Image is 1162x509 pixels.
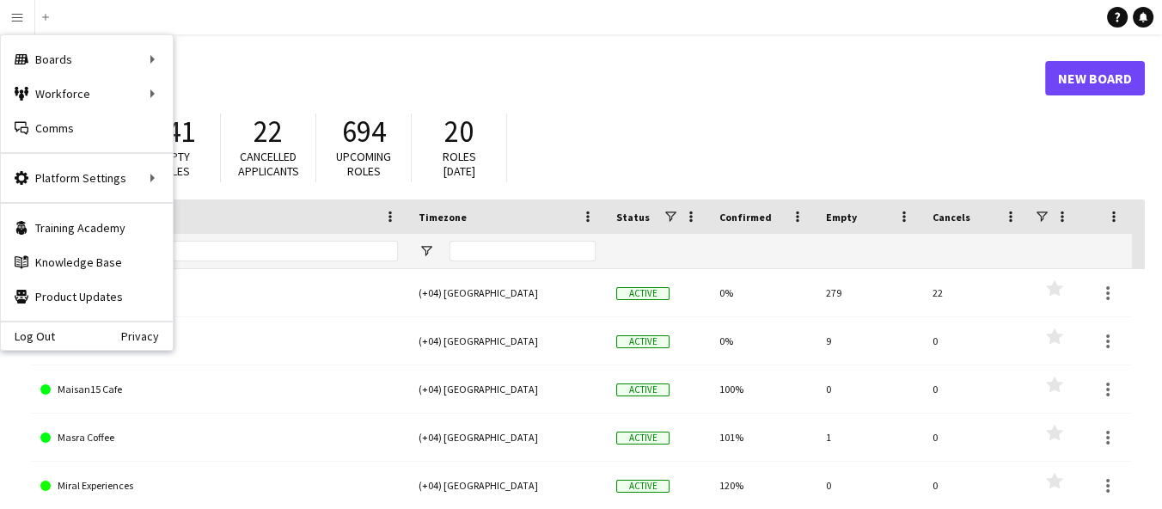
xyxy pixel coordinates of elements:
a: Product Updates [1,279,173,314]
a: Log Out [1,329,55,343]
div: 1 [816,414,922,461]
span: Cancelled applicants [238,149,299,179]
a: Privacy [121,329,173,343]
div: 0 [816,462,922,509]
div: 100% [709,365,816,413]
a: 7 Management [40,269,398,317]
div: (+04) [GEOGRAPHIC_DATA] [408,462,606,509]
span: Status [616,211,650,224]
input: Timezone Filter Input [450,241,596,261]
div: 279 [816,269,922,316]
div: 101% [709,414,816,461]
span: 694 [342,113,386,150]
div: 0 [816,365,922,413]
span: 22 [254,113,283,150]
div: 9 [816,317,922,365]
span: Roles [DATE] [443,149,476,179]
div: (+04) [GEOGRAPHIC_DATA] [408,269,606,316]
div: (+04) [GEOGRAPHIC_DATA] [408,414,606,461]
div: 22 [922,269,1029,316]
div: 120% [709,462,816,509]
span: Active [616,383,670,396]
div: (+04) [GEOGRAPHIC_DATA] [408,365,606,413]
a: Adhoc (One Off Jobs) [40,317,398,365]
div: Platform Settings [1,161,173,195]
a: Training Academy [1,211,173,245]
div: 0 [922,462,1029,509]
button: Open Filter Menu [419,243,434,259]
div: Boards [1,42,173,77]
div: 0 [922,365,1029,413]
div: 0% [709,317,816,365]
a: New Board [1045,61,1145,95]
div: Workforce [1,77,173,111]
span: Cancels [933,211,970,224]
a: Knowledge Base [1,245,173,279]
span: 20 [444,113,474,150]
div: 0% [709,269,816,316]
h1: Boards [30,65,1045,91]
span: Active [616,480,670,493]
div: (+04) [GEOGRAPHIC_DATA] [408,317,606,365]
input: Board name Filter Input [71,241,398,261]
span: Timezone [419,211,467,224]
span: Confirmed [719,211,772,224]
div: 0 [922,317,1029,365]
span: Empty [826,211,857,224]
a: Maisan15 Cafe [40,365,398,414]
span: Active [616,335,670,348]
a: Masra Coffee [40,414,398,462]
span: Active [616,287,670,300]
span: Upcoming roles [336,149,391,179]
span: Active [616,432,670,445]
div: 0 [922,414,1029,461]
a: Comms [1,111,173,145]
